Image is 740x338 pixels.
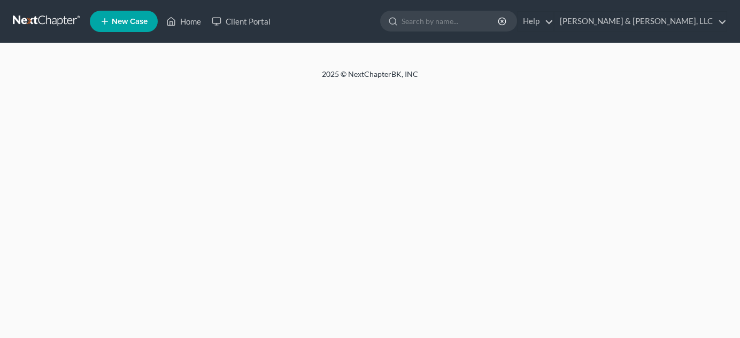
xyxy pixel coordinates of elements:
[554,12,727,31] a: [PERSON_NAME] & [PERSON_NAME], LLC
[402,11,499,31] input: Search by name...
[161,12,206,31] a: Home
[518,12,553,31] a: Help
[206,12,276,31] a: Client Portal
[65,69,675,88] div: 2025 © NextChapterBK, INC
[112,18,148,26] span: New Case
